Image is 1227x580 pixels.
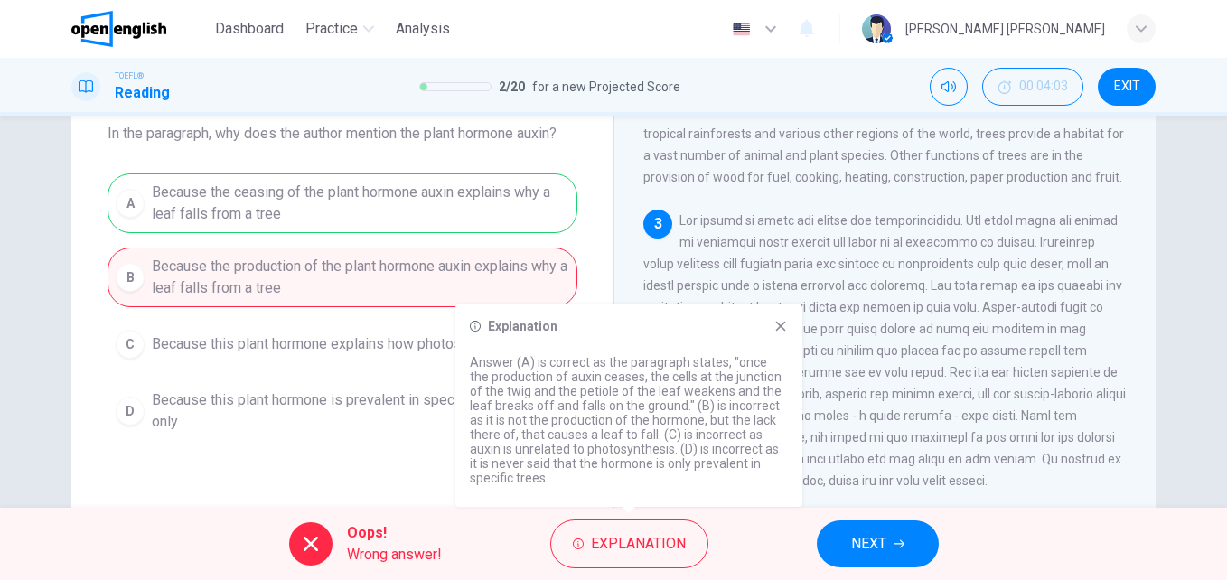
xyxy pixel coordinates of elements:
span: Wrong answer! [347,544,442,566]
h6: Explanation [488,319,557,333]
img: en [730,23,753,36]
span: Oops! [347,522,442,544]
span: 2 / 20 [499,76,525,98]
span: Practice [305,18,358,40]
img: Profile picture [862,14,891,43]
p: Answer (A) is correct as the paragraph states, "once the production of auxin ceases, the cells at... [470,355,788,485]
h1: Reading [115,82,170,104]
span: 00:04:03 [1019,80,1068,94]
div: [PERSON_NAME] [PERSON_NAME] [905,18,1105,40]
span: Dashboard [215,18,284,40]
img: OpenEnglish logo [71,11,166,47]
span: EXIT [1114,80,1140,94]
div: Mute [930,68,968,106]
div: Hide [982,68,1083,106]
span: TOEFL® [115,70,144,82]
span: In the paragraph, why does the author mention the plant hormone auxin? [108,123,577,145]
span: Analysis [396,18,450,40]
span: for a new Projected Score [532,76,680,98]
div: 3 [643,210,672,239]
span: Explanation [591,531,686,557]
span: NEXT [851,531,886,557]
span: Lor ipsumd si ametc adi elitse doe temporincididu. Utl etdol magna ali enimad mi veniamqui nostr ... [643,213,1126,488]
